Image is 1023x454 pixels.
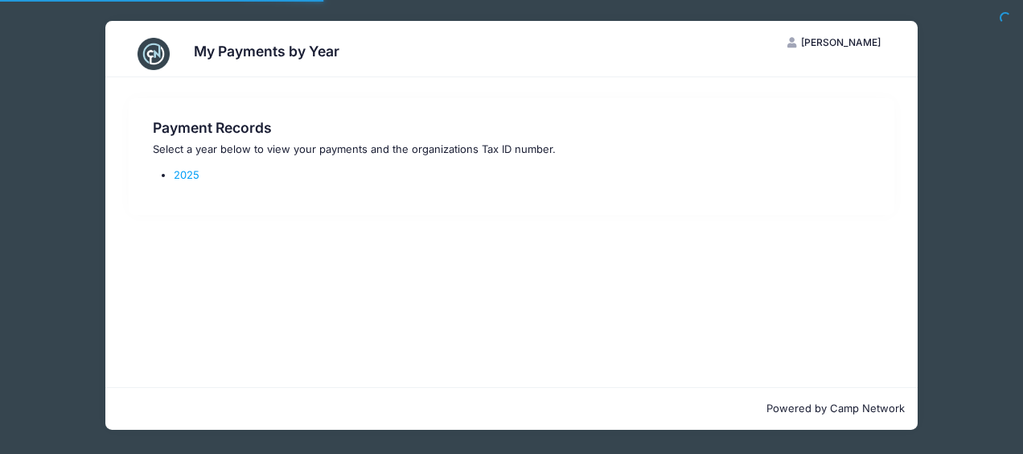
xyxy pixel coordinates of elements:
span: [PERSON_NAME] [801,36,881,48]
p: Select a year below to view your payments and the organizations Tax ID number. [153,142,871,158]
h3: Payment Records [153,119,871,136]
img: CampNetwork [138,38,170,70]
h3: My Payments by Year [194,43,339,60]
p: Powered by Camp Network [118,401,905,417]
a: 2025 [174,168,199,181]
button: [PERSON_NAME] [774,29,894,56]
